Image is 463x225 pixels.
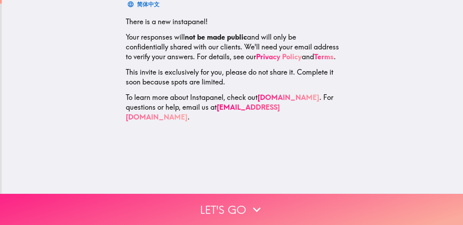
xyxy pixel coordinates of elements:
a: Privacy Policy [256,52,302,61]
a: [DOMAIN_NAME] [257,93,319,102]
span: There is a new instapanel! [126,17,208,26]
a: [EMAIL_ADDRESS][DOMAIN_NAME] [126,103,280,121]
b: not be made public [185,33,247,41]
a: Terms [314,52,334,61]
p: Your responses will and will only be confidentially shared with our clients. We'll need your emai... [126,32,339,62]
p: To learn more about Instapanel, check out . For questions or help, email us at . [126,93,339,122]
p: This invite is exclusively for you, please do not share it. Complete it soon because spots are li... [126,67,339,87]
